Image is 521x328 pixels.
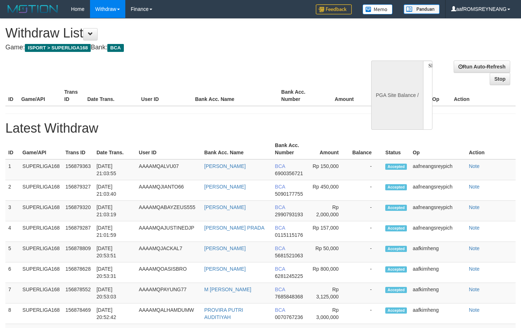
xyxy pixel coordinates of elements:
[350,180,383,201] td: -
[19,180,63,201] td: SUPERLIGA168
[275,170,303,176] span: 6900356721
[94,139,136,159] th: Date Trans.
[430,85,451,106] th: Op
[275,294,303,300] span: 7685848368
[275,163,285,169] span: BCA
[5,44,340,51] h4: Game: Bank:
[19,221,63,242] td: SUPERLIGA168
[350,242,383,262] td: -
[308,201,350,221] td: Rp 2,000,000
[308,139,350,159] th: Amount
[94,303,136,324] td: [DATE] 20:52:42
[385,225,407,231] span: Accepted
[410,283,466,303] td: aafkimheng
[94,242,136,262] td: [DATE] 20:53:51
[63,303,94,324] td: 156878469
[350,201,383,221] td: -
[275,314,303,320] span: 0070767236
[63,139,94,159] th: Trans ID
[63,180,94,201] td: 156879327
[275,204,285,210] span: BCA
[136,242,202,262] td: AAAAMQJACKAL7
[18,85,62,106] th: Game/API
[5,221,19,242] td: 4
[5,283,19,303] td: 7
[136,180,202,201] td: AAAAMQJIANTO66
[5,242,19,262] td: 5
[410,180,466,201] td: aafneangsreypich
[19,283,63,303] td: SUPERLIGA168
[136,283,202,303] td: AAAAMQPAYUNG77
[94,180,136,201] td: [DATE] 21:03:40
[410,242,466,262] td: aafkimheng
[5,121,516,136] h1: Latest Withdraw
[410,262,466,283] td: aafkimheng
[63,201,94,221] td: 156879320
[5,159,19,180] td: 1
[454,61,510,73] a: Run Auto-Refresh
[316,4,352,14] img: Feedback.jpg
[204,245,246,251] a: [PERSON_NAME]
[385,205,407,211] span: Accepted
[469,184,480,190] a: Note
[350,262,383,283] td: -
[469,163,480,169] a: Note
[204,184,246,190] a: [PERSON_NAME]
[94,262,136,283] td: [DATE] 20:53:31
[5,201,19,221] td: 3
[5,262,19,283] td: 6
[308,221,350,242] td: Rp 157,000
[371,61,423,130] div: PGA Site Balance /
[410,201,466,221] td: aafneangsreypich
[385,266,407,272] span: Accepted
[308,283,350,303] td: Rp 3,125,000
[63,262,94,283] td: 156878628
[350,303,383,324] td: -
[5,303,19,324] td: 8
[469,204,480,210] a: Note
[94,159,136,180] td: [DATE] 21:03:55
[275,273,303,279] span: 6281245225
[63,283,94,303] td: 156878552
[63,159,94,180] td: 156879363
[94,201,136,221] td: [DATE] 21:03:19
[201,139,272,159] th: Bank Acc. Name
[5,4,60,14] img: MOTION_logo.png
[385,184,407,190] span: Accepted
[308,180,350,201] td: Rp 450,000
[385,246,407,252] span: Accepted
[275,184,285,190] span: BCA
[19,201,63,221] td: SUPERLIGA168
[84,85,138,106] th: Date Trans.
[5,180,19,201] td: 2
[272,139,308,159] th: Bank Acc. Number
[94,221,136,242] td: [DATE] 21:01:59
[5,139,19,159] th: ID
[107,44,123,52] span: BCA
[322,85,365,106] th: Amount
[350,283,383,303] td: -
[19,303,63,324] td: SUPERLIGA168
[136,159,202,180] td: AAAAMQALVU07
[469,225,480,231] a: Note
[136,139,202,159] th: User ID
[25,44,91,52] span: ISPORT > SUPERLIGA168
[204,266,246,272] a: [PERSON_NAME]
[275,266,285,272] span: BCA
[275,212,303,217] span: 2990793193
[94,283,136,303] td: [DATE] 20:53:03
[5,85,18,106] th: ID
[138,85,192,106] th: User ID
[385,287,407,293] span: Accepted
[466,139,516,159] th: Action
[19,159,63,180] td: SUPERLIGA168
[275,287,285,292] span: BCA
[382,139,410,159] th: Status
[62,85,85,106] th: Trans ID
[136,303,202,324] td: AAAAMQALHAMDUMW
[308,262,350,283] td: Rp 800,000
[385,307,407,314] span: Accepted
[451,85,516,106] th: Action
[275,245,285,251] span: BCA
[350,139,383,159] th: Balance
